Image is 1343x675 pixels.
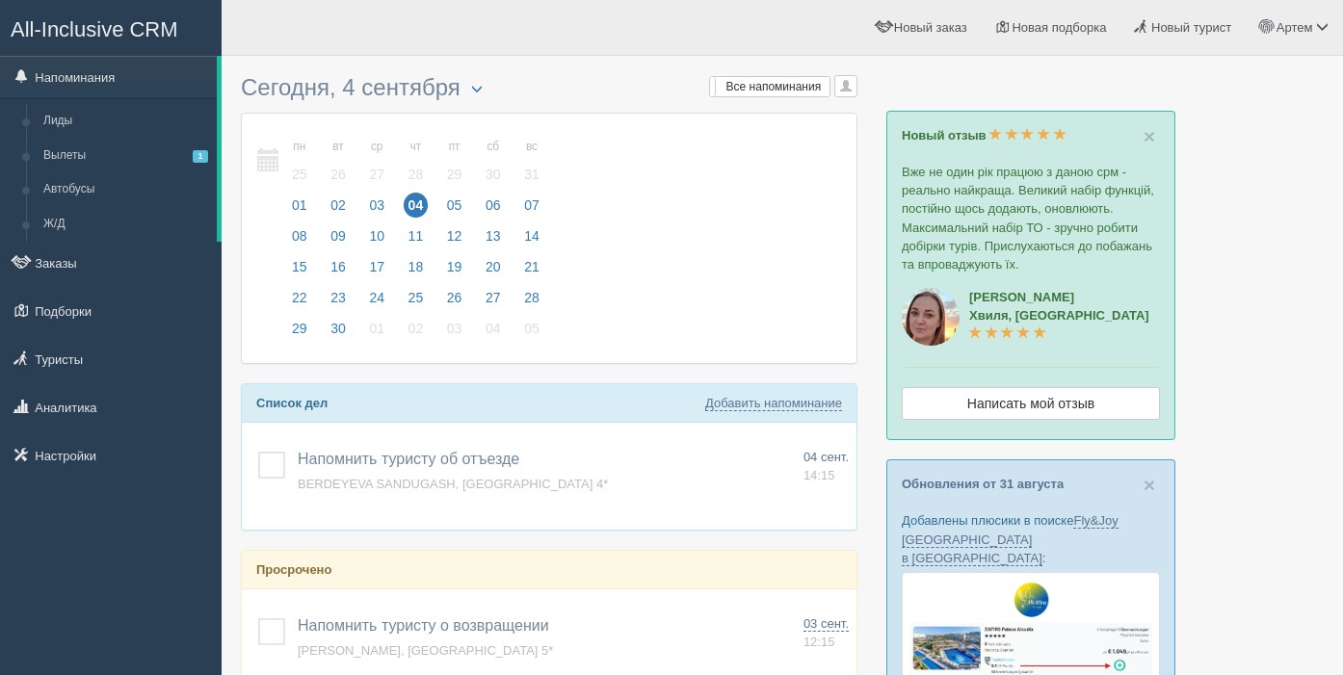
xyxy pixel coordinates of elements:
[326,162,351,187] span: 26
[902,387,1160,420] a: Написать мой отзыв
[398,256,434,287] a: 18
[398,287,434,318] a: 25
[298,643,553,658] span: [PERSON_NAME], [GEOGRAPHIC_DATA] 5*
[326,223,351,248] span: 09
[442,316,467,341] span: 03
[256,562,331,577] b: Просрочено
[364,162,389,187] span: 27
[404,139,429,155] small: чт
[902,511,1160,566] p: Добавлены плюсики в поиске :
[481,285,506,310] span: 27
[358,318,395,349] a: 01
[358,287,395,318] a: 24
[1012,20,1106,35] span: Новая подборка
[398,318,434,349] a: 02
[513,287,545,318] a: 28
[398,195,434,225] a: 04
[442,193,467,218] span: 05
[404,254,429,279] span: 18
[364,139,389,155] small: ср
[364,254,389,279] span: 17
[442,285,467,310] span: 26
[298,617,549,634] a: Напомнить туристу о возвращении
[803,635,835,649] span: 12:15
[481,162,506,187] span: 30
[519,223,544,248] span: 14
[364,223,389,248] span: 10
[969,290,1149,341] a: [PERSON_NAME]Хвиля, [GEOGRAPHIC_DATA]
[436,256,473,287] a: 19
[1144,475,1155,495] button: Close
[364,285,389,310] span: 24
[442,162,467,187] span: 29
[894,20,967,35] span: Новый заказ
[519,139,544,155] small: вс
[398,128,434,195] a: чт 28
[475,256,512,287] a: 20
[436,287,473,318] a: 26
[326,254,351,279] span: 16
[519,316,544,341] span: 05
[442,139,467,155] small: пт
[320,256,356,287] a: 16
[1144,126,1155,146] button: Close
[326,285,351,310] span: 23
[256,396,328,410] b: Список дел
[364,316,389,341] span: 01
[281,225,318,256] a: 08
[298,451,519,467] a: Напомнить туристу об отъезде
[11,17,178,41] span: All-Inclusive CRM
[287,193,312,218] span: 01
[320,318,356,349] a: 30
[287,162,312,187] span: 25
[193,150,208,163] span: 1
[475,225,512,256] a: 13
[705,396,842,411] a: Добавить напоминание
[475,195,512,225] a: 06
[1144,125,1155,147] span: ×
[442,254,467,279] span: 19
[35,139,217,173] a: Вылеты1
[320,195,356,225] a: 02
[481,316,506,341] span: 04
[902,513,1119,565] a: Fly&Joy [GEOGRAPHIC_DATA] в [GEOGRAPHIC_DATA]
[1,1,221,54] a: All-Inclusive CRM
[519,193,544,218] span: 07
[241,75,857,103] h3: Сегодня, 4 сентября
[513,128,545,195] a: вс 31
[481,223,506,248] span: 13
[404,316,429,341] span: 02
[902,128,1066,143] a: Новый отзыв
[803,449,849,484] a: 04 сент. 14:15
[803,616,849,632] span: 03 сент.
[513,195,545,225] a: 07
[320,287,356,318] a: 23
[35,172,217,207] a: Автобусы
[436,225,473,256] a: 12
[902,163,1160,273] p: Вже не один рік працюю з даною срм - реально найкраща. Великий набір функцій, постійно щось додаю...
[481,193,506,218] span: 06
[436,195,473,225] a: 05
[1151,20,1231,35] span: Новый турист
[726,80,822,93] span: Все напоминания
[404,285,429,310] span: 25
[281,318,318,349] a: 29
[1144,474,1155,496] span: ×
[442,223,467,248] span: 12
[298,477,608,491] a: BERDEYEVA SANDUGASH, [GEOGRAPHIC_DATA] 4*
[287,316,312,341] span: 29
[481,254,506,279] span: 20
[404,223,429,248] span: 11
[481,139,506,155] small: сб
[326,316,351,341] span: 30
[902,477,1064,491] a: Обновления от 31 августа
[287,139,312,155] small: пн
[281,287,318,318] a: 22
[803,450,849,464] span: 04 сент.
[475,128,512,195] a: сб 30
[513,318,545,349] a: 05
[281,195,318,225] a: 01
